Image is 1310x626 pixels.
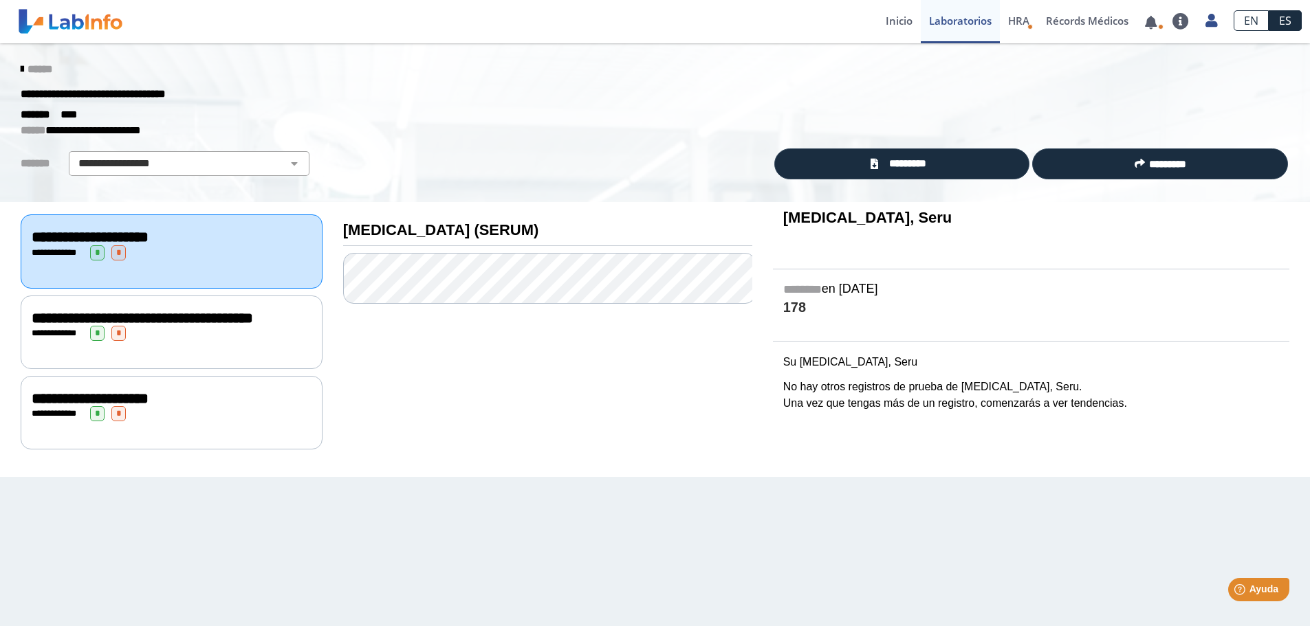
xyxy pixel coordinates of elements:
[343,221,539,238] b: [MEDICAL_DATA] (SERUM)
[783,300,1279,317] h4: 178
[1234,10,1269,31] a: EN
[783,282,1279,298] h5: en [DATE]
[783,354,1279,370] p: Su [MEDICAL_DATA], Seru
[1269,10,1302,31] a: ES
[1188,572,1295,611] iframe: Help widget launcher
[1008,14,1029,27] span: HRA
[783,209,952,226] b: [MEDICAL_DATA], Seru
[783,379,1279,412] p: No hay otros registros de prueba de [MEDICAL_DATA], Seru. Una vez que tengas más de un registro, ...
